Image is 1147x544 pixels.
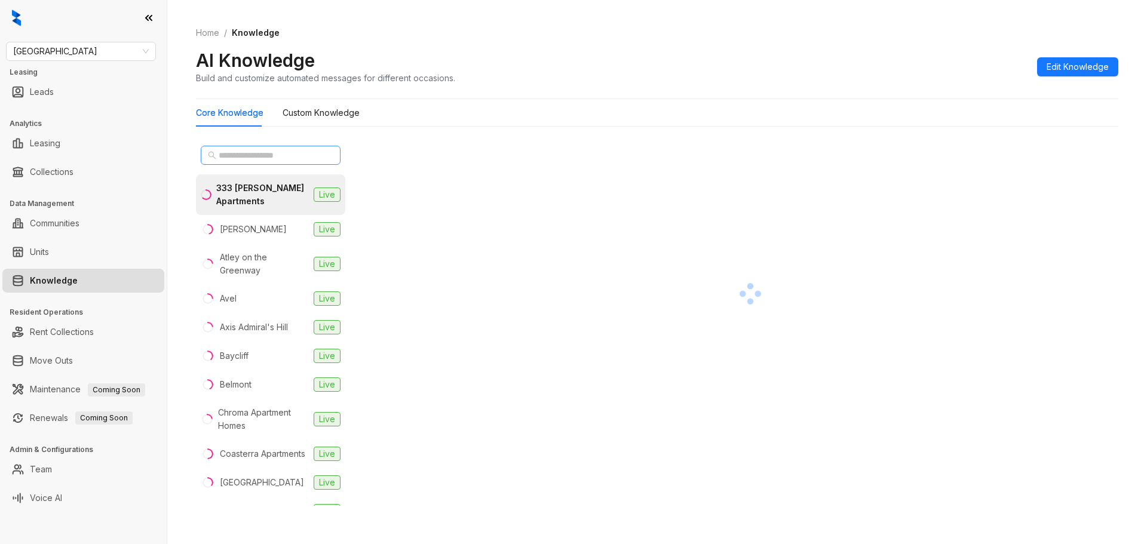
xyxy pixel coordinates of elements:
[10,307,167,318] h3: Resident Operations
[196,49,315,72] h2: AI Knowledge
[2,131,164,155] li: Leasing
[220,223,287,236] div: [PERSON_NAME]
[2,269,164,293] li: Knowledge
[10,444,167,455] h3: Admin & Configurations
[196,72,455,84] div: Build and customize automated messages for different occasions.
[30,240,49,264] a: Units
[75,411,133,425] span: Coming Soon
[220,476,304,489] div: [GEOGRAPHIC_DATA]
[220,251,309,277] div: Atley on the Greenway
[194,26,222,39] a: Home
[314,188,341,202] span: Live
[30,406,133,430] a: RenewalsComing Soon
[2,320,164,344] li: Rent Collections
[220,292,237,305] div: Avel
[88,383,145,397] span: Coming Soon
[30,486,62,510] a: Voice AI
[2,377,164,401] li: Maintenance
[314,412,341,426] span: Live
[12,10,21,26] img: logo
[2,240,164,264] li: Units
[220,447,305,460] div: Coasterra Apartments
[220,321,288,334] div: Axis Admiral's Hill
[218,406,309,432] div: Chroma Apartment Homes
[314,447,341,461] span: Live
[2,80,164,104] li: Leads
[314,377,341,392] span: Live
[314,222,341,236] span: Live
[232,27,280,38] span: Knowledge
[314,349,341,363] span: Live
[314,320,341,334] span: Live
[30,80,54,104] a: Leads
[30,320,94,344] a: Rent Collections
[314,475,341,490] span: Live
[220,349,249,362] div: Baycliff
[1047,60,1109,73] span: Edit Knowledge
[30,160,73,184] a: Collections
[2,486,164,510] li: Voice AI
[30,349,73,373] a: Move Outs
[2,160,164,184] li: Collections
[10,118,167,129] h3: Analytics
[208,151,216,159] span: search
[30,211,79,235] a: Communities
[2,349,164,373] li: Move Outs
[314,291,341,306] span: Live
[30,131,60,155] a: Leasing
[2,211,164,235] li: Communities
[30,457,52,481] a: Team
[2,406,164,430] li: Renewals
[13,42,149,60] span: Fairfield
[220,505,304,518] div: [GEOGRAPHIC_DATA]
[2,457,164,481] li: Team
[224,26,227,39] li: /
[314,504,341,518] span: Live
[220,378,252,391] div: Belmont
[30,269,78,293] a: Knowledge
[1037,57,1118,76] button: Edit Knowledge
[216,182,309,208] div: 333 [PERSON_NAME] Apartments
[10,198,167,209] h3: Data Management
[314,257,341,271] span: Live
[196,106,263,119] div: Core Knowledge
[283,106,360,119] div: Custom Knowledge
[10,67,167,78] h3: Leasing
